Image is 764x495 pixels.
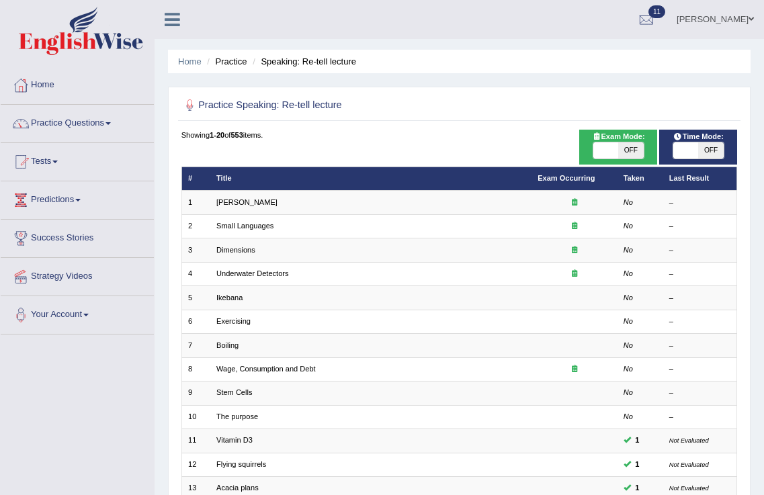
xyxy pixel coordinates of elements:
[669,221,730,232] div: –
[210,131,224,139] b: 1-20
[624,198,633,206] em: No
[624,246,633,254] em: No
[624,365,633,373] em: No
[181,429,210,453] td: 11
[216,436,253,444] a: Vitamin D3
[230,131,243,139] b: 553
[181,310,210,333] td: 6
[624,341,633,349] em: No
[216,341,239,349] a: Boiling
[181,286,210,310] td: 5
[216,246,255,254] a: Dimensions
[579,130,657,165] div: Show exams occurring in exams
[178,56,202,66] a: Home
[669,269,730,279] div: –
[631,482,644,494] span: You can still take this question
[204,55,247,68] li: Practice
[216,294,243,302] a: Ikebana
[624,317,633,325] em: No
[648,5,665,18] span: 11
[181,381,210,405] td: 9
[181,405,210,429] td: 10
[669,131,728,143] span: Time Mode:
[624,388,633,396] em: No
[538,269,611,279] div: Exam occurring question
[249,55,356,68] li: Speaking: Re-tell lecture
[181,262,210,285] td: 4
[587,131,649,143] span: Exam Mode:
[624,269,633,277] em: No
[624,294,633,302] em: No
[669,461,709,468] small: Not Evaluated
[181,167,210,190] th: #
[618,142,643,159] span: OFF
[216,317,251,325] a: Exercising
[669,316,730,327] div: –
[1,105,154,138] a: Practice Questions
[669,245,730,256] div: –
[1,181,154,215] a: Predictions
[1,66,154,100] a: Home
[1,258,154,291] a: Strategy Videos
[216,484,259,492] a: Acacia plans
[181,238,210,262] td: 3
[669,197,730,208] div: –
[624,222,633,230] em: No
[1,220,154,253] a: Success Stories
[216,365,316,373] a: Wage, Consumption and Debt
[216,460,266,468] a: Flying squirrels
[216,222,273,230] a: Small Languages
[669,388,730,398] div: –
[663,167,737,190] th: Last Result
[181,334,210,357] td: 7
[538,221,611,232] div: Exam occurring question
[216,269,288,277] a: Underwater Detectors
[698,142,723,159] span: OFF
[669,484,709,492] small: Not Evaluated
[624,412,633,420] em: No
[216,412,258,420] a: The purpose
[181,130,738,140] div: Showing of items.
[617,167,663,190] th: Taken
[216,198,278,206] a: [PERSON_NAME]
[669,293,730,304] div: –
[210,167,532,190] th: Title
[1,296,154,330] a: Your Account
[538,364,611,375] div: Exam occurring question
[538,174,595,182] a: Exam Occurring
[669,364,730,375] div: –
[181,357,210,381] td: 8
[538,197,611,208] div: Exam occurring question
[181,453,210,476] td: 12
[669,341,730,351] div: –
[669,437,709,444] small: Not Evaluated
[538,245,611,256] div: Exam occurring question
[669,412,730,422] div: –
[1,143,154,177] a: Tests
[631,459,644,471] span: You can still take this question
[181,97,526,114] h2: Practice Speaking: Re-tell lecture
[181,214,210,238] td: 2
[631,435,644,447] span: You can still take this question
[181,191,210,214] td: 1
[216,388,252,396] a: Stem Cells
